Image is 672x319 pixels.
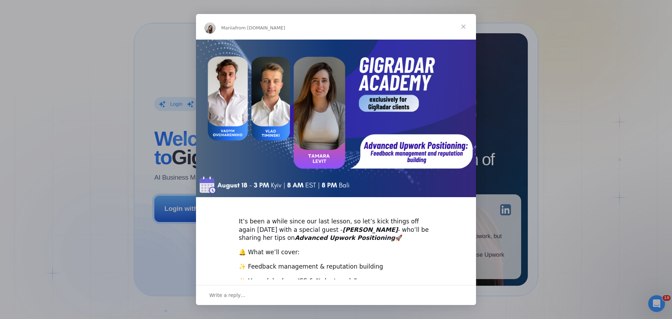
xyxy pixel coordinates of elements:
span: Mariia [221,25,235,30]
i: [PERSON_NAME] [343,226,398,233]
img: Profile image for Mariia [204,22,216,34]
span: Close [451,14,476,39]
div: ​It’s been a while since our last lesson, so let’s kick things off again [DATE] with a special gu... [239,209,433,242]
div: 🔔 What we’ll cover: [239,248,433,257]
div: ✨ Feedback management & reputation building [239,263,433,271]
i: Advanced Upwork Positioning [295,234,395,241]
span: Write a reply… [209,291,246,300]
div: Open conversation and reply [196,285,476,305]
div: ✨ Upwork badges, JSS & “talent pools” [239,277,433,285]
span: from [DOMAIN_NAME] [235,25,285,30]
